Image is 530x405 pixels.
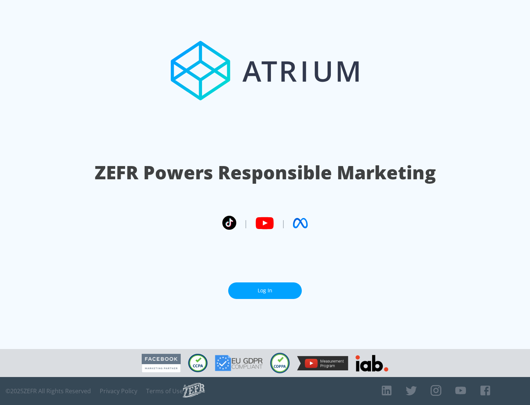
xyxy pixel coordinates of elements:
a: Terms of Use [146,387,183,395]
h1: ZEFR Powers Responsible Marketing [95,160,436,185]
img: COPPA Compliant [270,353,290,373]
span: | [281,218,286,229]
img: GDPR Compliant [215,355,263,371]
span: | [244,218,248,229]
a: Privacy Policy [100,387,137,395]
span: © 2025 ZEFR All Rights Reserved [6,387,91,395]
img: CCPA Compliant [188,354,208,372]
img: Facebook Marketing Partner [142,354,181,373]
img: YouTube Measurement Program [297,356,348,370]
img: IAB [356,355,388,371]
a: Log In [228,282,302,299]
